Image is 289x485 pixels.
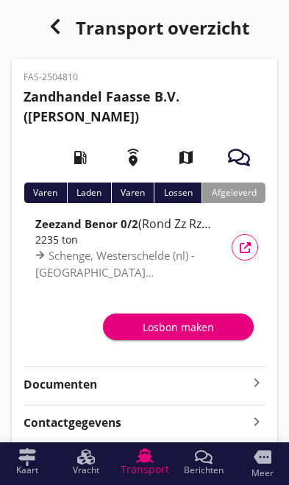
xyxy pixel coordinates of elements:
[35,232,213,247] div: 2235 ton
[115,442,174,482] a: Transport
[24,376,248,393] strong: Documenten
[24,71,265,84] p: FAS-2504810
[248,411,265,431] i: keyboard_arrow_right
[111,183,154,203] div: Varen
[121,464,169,475] span: Transport
[24,87,265,127] h2: ([PERSON_NAME])
[35,216,138,231] strong: Zeezand Benor 0/2
[174,442,233,482] a: Berichten
[24,215,265,280] a: Zeezand Benor 0/2(Rond Zz Rz 0/2(0/1) MF A f3 a CC SA)2235 tonSchenge, Westerschelde (nl) - [GEOG...
[248,374,265,392] i: keyboard_arrow_right
[24,414,121,431] strong: Contactgegevens
[103,314,254,340] button: Losbon maken
[24,88,179,105] strong: Zandhandel Faasse B.V.
[67,183,111,203] div: Laden
[184,466,224,475] span: Berichten
[57,442,115,482] a: Vracht
[24,183,67,203] div: Varen
[73,466,99,475] span: Vracht
[113,137,154,178] i: emergency_share
[154,183,201,203] div: Lossen
[251,469,274,478] span: Meer
[254,448,271,466] i: more
[201,183,265,203] div: Afgeleverd
[165,137,207,178] i: map
[16,466,38,475] span: Kaart
[12,12,277,59] h1: Transport overzicht
[60,137,101,178] i: local_gas_station
[115,319,242,335] div: Losbon maken
[35,248,195,296] span: Schenge, Westerschelde (nl) - [GEOGRAPHIC_DATA][PERSON_NAME] (be)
